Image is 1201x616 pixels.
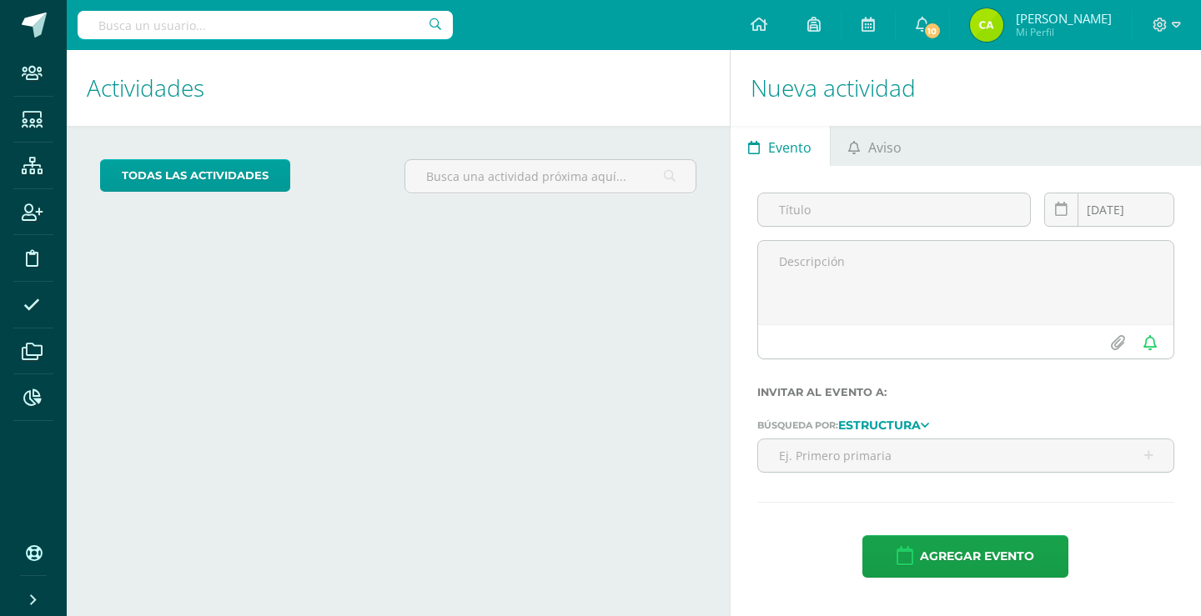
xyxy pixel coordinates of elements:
span: Aviso [868,128,902,168]
a: Evento [731,126,830,166]
input: Ej. Primero primaria [758,439,1173,472]
label: Invitar al evento a: [757,386,1174,398]
a: Aviso [831,126,920,166]
span: [PERSON_NAME] [1016,10,1112,27]
h1: Actividades [87,50,710,126]
input: Título [758,193,1030,226]
strong: Estructura [838,418,921,433]
input: Busca un usuario... [78,11,453,39]
span: 10 [922,22,941,40]
img: 3e030efd7d8f9d9fcbbc013a721f3e22.png [970,8,1003,42]
span: Evento [768,128,812,168]
span: Búsqueda por: [757,419,838,431]
input: Busca una actividad próxima aquí... [405,160,695,193]
a: Estructura [838,418,929,430]
input: Fecha de entrega [1045,193,1173,226]
span: Agregar evento [920,536,1034,577]
h1: Nueva actividad [751,50,1181,126]
button: Agregar evento [862,535,1068,578]
a: todas las Actividades [100,159,290,192]
span: Mi Perfil [1016,25,1112,39]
